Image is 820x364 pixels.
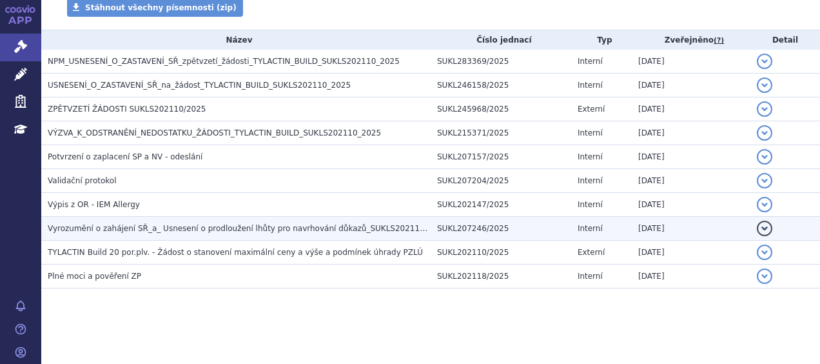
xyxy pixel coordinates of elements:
span: ZPĚTVZETÍ ŽÁDOSTI SUKLS202110/2025 [48,105,206,114]
td: SUKL202110/2025 [431,241,571,265]
td: SUKL245968/2025 [431,97,571,121]
td: SUKL202118/2025 [431,265,571,288]
th: Detail [750,30,820,50]
button: detail [757,173,772,188]
span: Potvrzení o zaplacení SP a NV - odeslání [48,152,202,161]
button: detail [757,54,772,69]
td: [DATE] [632,50,750,74]
button: detail [757,221,772,236]
th: Zveřejněno [632,30,750,50]
button: detail [757,268,772,284]
td: [DATE] [632,145,750,169]
span: NPM_USNESENÍ_O_ZASTAVENÍ_SŘ_zpětvzetí_žádosti_TYLACTIN_BUILD_SUKLS202110_2025 [48,57,400,66]
span: Validační protokol [48,176,117,185]
th: Typ [571,30,632,50]
span: TYLACTIN Build 20 por.plv. - Žádost o stanovení maximální ceny a výše a podmínek úhrady PZLÚ [48,248,423,257]
button: detail [757,101,772,117]
td: SUKL207246/2025 [431,217,571,241]
button: detail [757,125,772,141]
td: SUKL207204/2025 [431,169,571,193]
span: Interní [578,224,603,233]
button: detail [757,197,772,212]
span: Externí [578,248,605,257]
span: Plné moci a pověření ZP [48,272,141,281]
td: [DATE] [632,241,750,265]
th: Název [41,30,431,50]
td: [DATE] [632,265,750,288]
span: Externí [578,105,605,114]
button: detail [757,245,772,260]
th: Číslo jednací [431,30,571,50]
span: Interní [578,81,603,90]
abbr: (?) [714,36,724,45]
span: Interní [578,152,603,161]
td: [DATE] [632,217,750,241]
span: Interní [578,272,603,281]
td: SUKL283369/2025 [431,50,571,74]
td: [DATE] [632,193,750,217]
td: [DATE] [632,121,750,145]
span: VÝZVA_K_ODSTRANĚNÍ_NEDOSTATKU_ŽÁDOSTI_TYLACTIN_BUILD_SUKLS202110_2025 [48,128,381,137]
span: USNESENÍ_O_ZASTAVENÍ_SŘ_na_žádost_TYLACTIN_BUILD_SUKLS202110_2025 [48,81,351,90]
td: [DATE] [632,169,750,193]
td: [DATE] [632,74,750,97]
td: SUKL246158/2025 [431,74,571,97]
span: Interní [578,176,603,185]
span: Vyrozumění o zahájení SŘ_a_ Usnesení o prodloužení lhůty pro navrhování důkazů_SUKLS202110/2025 [48,224,447,233]
button: detail [757,77,772,93]
td: SUKL207157/2025 [431,145,571,169]
td: SUKL215371/2025 [431,121,571,145]
span: Interní [578,200,603,209]
span: Interní [578,128,603,137]
button: detail [757,149,772,165]
span: Stáhnout všechny písemnosti (zip) [85,3,237,12]
td: [DATE] [632,97,750,121]
span: Výpis z OR - IEM Allergy [48,200,140,209]
td: SUKL202147/2025 [431,193,571,217]
span: Interní [578,57,603,66]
